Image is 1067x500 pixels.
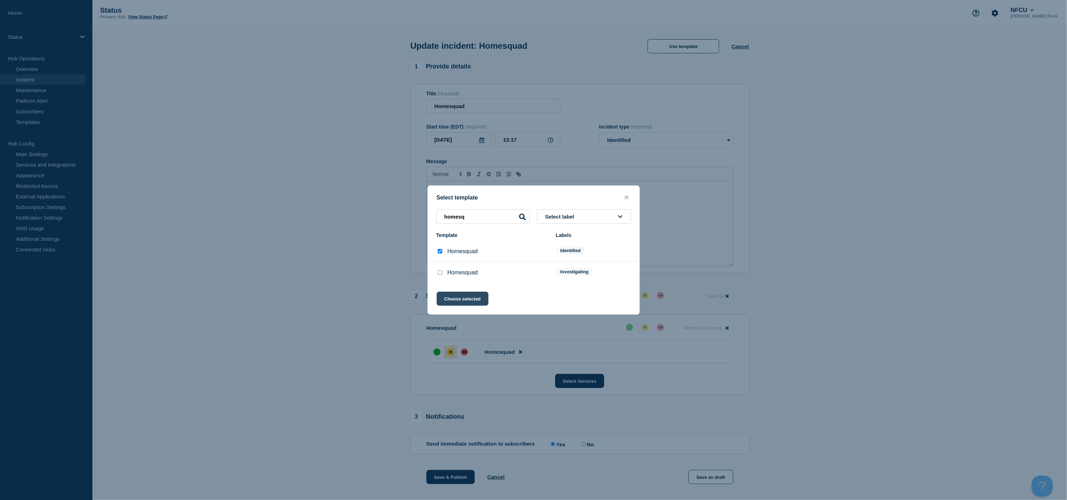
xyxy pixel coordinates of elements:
input: Homesquad checkbox [438,270,442,275]
div: Template [436,232,549,238]
div: Labels [556,232,631,238]
div: Select template [428,194,639,201]
button: Choose selected [437,292,489,306]
p: Homesquad [448,269,478,276]
span: Identified [556,246,586,255]
p: Homesquad [448,248,478,255]
input: Search templates & labels [436,209,530,224]
button: close button [623,194,631,201]
span: Select label [545,214,577,220]
span: Investigating [556,268,593,276]
button: Select label [537,209,631,224]
input: Homesquad checkbox [438,249,442,254]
